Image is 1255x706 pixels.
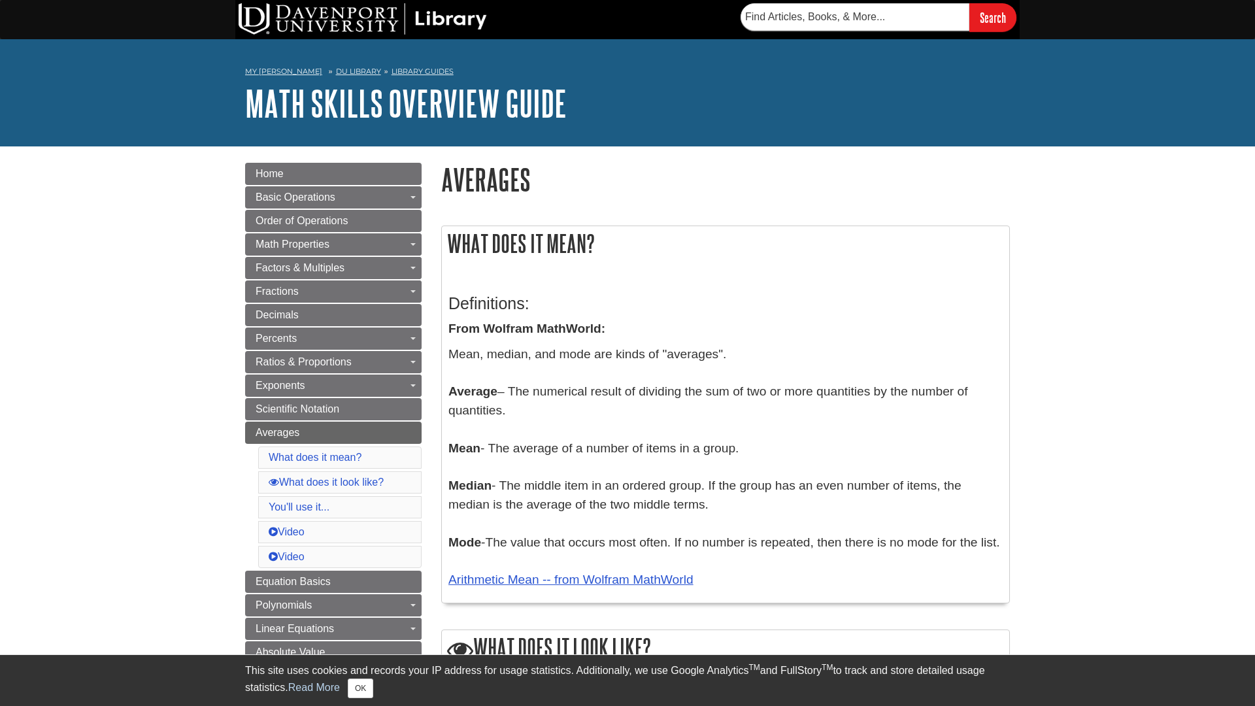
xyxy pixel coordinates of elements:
a: Linear Equations [245,618,422,640]
a: Percents [245,328,422,350]
sup: TM [748,663,760,672]
a: Equation Basics [245,571,422,593]
span: Equation Basics [256,576,331,587]
span: Polynomials [256,599,312,611]
span: Percents [256,333,297,344]
a: Absolute Value [245,641,422,664]
span: Scientific Notation [256,403,339,414]
a: Exponents [245,375,422,397]
span: Math Properties [256,239,329,250]
a: Video [269,551,305,562]
span: Averages [256,427,299,438]
a: Order of Operations [245,210,422,232]
span: Absolute Value [256,647,325,658]
a: What does it mean? [269,452,361,463]
a: Polynomials [245,594,422,616]
input: Search [969,3,1016,31]
a: Read More [288,682,340,693]
img: DU Library [239,3,487,35]
a: Video [269,526,305,537]
a: Library Guides [392,67,454,76]
strong: Mode [448,535,481,549]
span: Basic Operations [256,192,335,203]
strong: From Wolfram MathWorld: [448,322,605,335]
button: Close [348,679,373,698]
a: Fractions [245,280,422,303]
strong: Median [448,479,492,492]
a: Arithmetic Mean -- from Wolfram MathWorld [448,573,694,586]
span: Ratios & Proportions [256,356,352,367]
a: Basic Operations [245,186,422,209]
a: Factors & Multiples [245,257,422,279]
nav: breadcrumb [245,63,1010,84]
a: What does it look like? [269,477,384,488]
span: Exponents [256,380,305,391]
span: Decimals [256,309,299,320]
a: Math Properties [245,233,422,256]
span: Home [256,168,284,179]
form: Searches DU Library's articles, books, and more [741,3,1016,31]
a: Home [245,163,422,185]
a: DU Library [336,67,381,76]
span: Linear Equations [256,623,334,634]
a: Decimals [245,304,422,326]
a: My [PERSON_NAME] [245,66,322,77]
span: Fractions [256,286,299,297]
a: Math Skills Overview Guide [245,83,567,124]
strong: Mean [448,441,480,455]
h2: What does it mean? [442,226,1009,261]
span: Order of Operations [256,215,348,226]
p: Mean, median, and mode are kinds of "averages". – The numerical result of dividing the sum of two... [448,345,1003,590]
a: Ratios & Proportions [245,351,422,373]
strong: Average [448,384,497,398]
h2: What does it look like? [442,630,1009,667]
span: Factors & Multiples [256,262,344,273]
a: You'll use it... [269,501,329,513]
input: Find Articles, Books, & More... [741,3,969,31]
h3: Definitions: [448,294,1003,313]
a: Averages [245,422,422,444]
div: This site uses cookies and records your IP address for usage statistics. Additionally, we use Goo... [245,663,1010,698]
h1: Averages [441,163,1010,196]
a: Scientific Notation [245,398,422,420]
sup: TM [822,663,833,672]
